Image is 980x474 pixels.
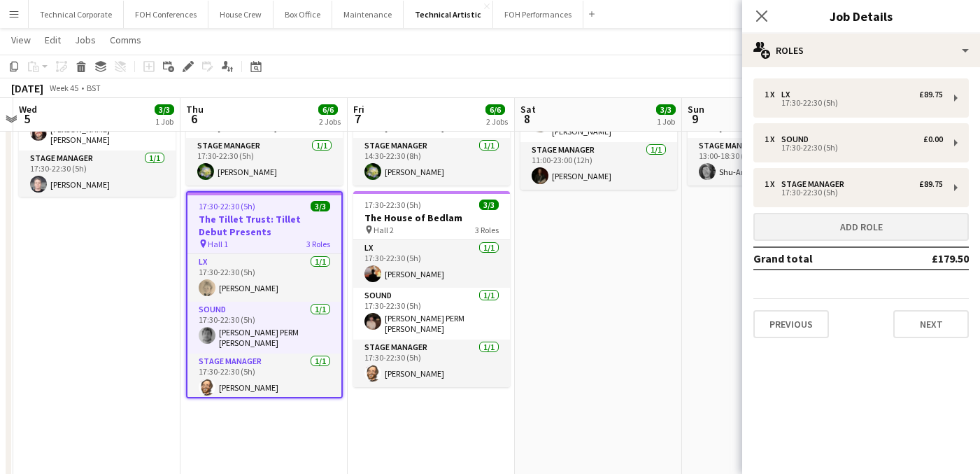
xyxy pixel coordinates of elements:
span: 6/6 [485,104,505,115]
span: 9 [686,111,704,127]
span: Thu [186,103,204,116]
button: FOH Performances [493,1,583,28]
span: Jobs [75,34,96,46]
app-card-role: Sound1/117:30-22:30 (5h)[PERSON_NAME] PERM [PERSON_NAME] [353,288,510,340]
div: 1 x [765,134,781,144]
button: Next [893,310,969,338]
span: Fri [353,103,364,116]
td: Grand total [753,247,886,270]
app-card-role: Stage Manager1/117:30-22:30 (5h)[PERSON_NAME] [19,151,176,198]
span: Hall 1 [208,239,228,249]
button: Add role [753,213,969,241]
div: £89.75 [919,90,943,99]
a: Jobs [69,31,101,49]
span: 17:30-22:30 (5h) [199,201,255,211]
span: Comms [110,34,141,46]
span: View [11,34,31,46]
div: [DATE] [11,81,43,95]
span: 7 [351,111,364,127]
span: Wed [19,103,37,116]
app-card-role: Stage Manager1/117:30-22:30 (5h)[PERSON_NAME] [187,354,341,401]
div: LX [781,90,795,99]
div: £0.00 [923,134,943,144]
div: 1 x [765,90,781,99]
div: BST [87,83,101,93]
div: 1 Job [155,116,173,127]
span: 3/3 [656,104,676,115]
app-card-role: Stage Manager1/114:30-22:30 (8h)[PERSON_NAME] [353,138,510,186]
button: Maintenance [332,1,404,28]
app-card-role: Stage Manager1/111:00-23:00 (12h)[PERSON_NAME] [520,142,677,190]
div: 2 Jobs [486,116,508,127]
span: 3 Roles [475,225,499,235]
span: 17:30-22:30 (5h) [364,200,421,210]
div: 17:30-22:30 (5h) [765,189,943,196]
app-card-role: Stage Manager1/117:30-22:30 (5h)[PERSON_NAME] [353,340,510,387]
div: £89.75 [919,179,943,189]
button: Technical Artistic [404,1,493,28]
span: 3/3 [155,104,174,115]
a: Edit [39,31,66,49]
div: Roles [742,34,980,67]
span: Sun [688,103,704,116]
app-card-role: Sound1/117:30-22:30 (5h)[PERSON_NAME] PERM [PERSON_NAME] [187,302,341,354]
app-card-role: LX1/117:30-22:30 (5h)[PERSON_NAME] [187,254,341,302]
span: Week 45 [46,83,81,93]
span: 3 Roles [306,239,330,249]
span: Hall 2 [374,225,394,235]
app-job-card: 17:30-22:30 (5h)3/3The Tillet Trust: Tillet Debut Presents Hall 13 RolesLX1/117:30-22:30 (5h)[PER... [186,191,343,398]
button: Box Office [274,1,332,28]
button: Technical Corporate [29,1,124,28]
app-job-card: 17:30-22:30 (5h)3/3The House of Bedlam Hall 23 RolesLX1/117:30-22:30 (5h)[PERSON_NAME]Sound1/117:... [353,191,510,387]
h3: Job Details [742,7,980,25]
span: 3/3 [311,201,330,211]
span: 5 [17,111,37,127]
button: House Crew [208,1,274,28]
span: Sat [520,103,536,116]
app-card-role: LX1/117:30-22:30 (5h)[PERSON_NAME] [353,240,510,288]
h3: The House of Bedlam [353,211,510,224]
span: 6/6 [318,104,338,115]
div: 17:30-22:30 (5h) [765,144,943,151]
div: 1 x [765,179,781,189]
div: Stage Manager [781,179,850,189]
div: 17:30-22:30 (5h) [765,99,943,106]
span: 3/3 [479,200,499,210]
div: 1 Job [657,116,675,127]
app-card-role: Stage Manager1/117:30-22:30 (5h)[PERSON_NAME] [186,138,343,186]
td: £179.50 [886,247,969,270]
span: 6 [184,111,204,127]
span: 8 [518,111,536,127]
button: Previous [753,310,829,338]
div: Sound [781,134,814,144]
span: Edit [45,34,61,46]
button: FOH Conferences [124,1,208,28]
a: View [6,31,36,49]
div: 2 Jobs [319,116,341,127]
app-card-role: Stage Manager1/113:00-18:30 (5h30m)Shu-Ang Yeh [688,138,844,186]
a: Comms [104,31,147,49]
h3: The Tillet Trust: Tillet Debut Presents [187,213,341,238]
